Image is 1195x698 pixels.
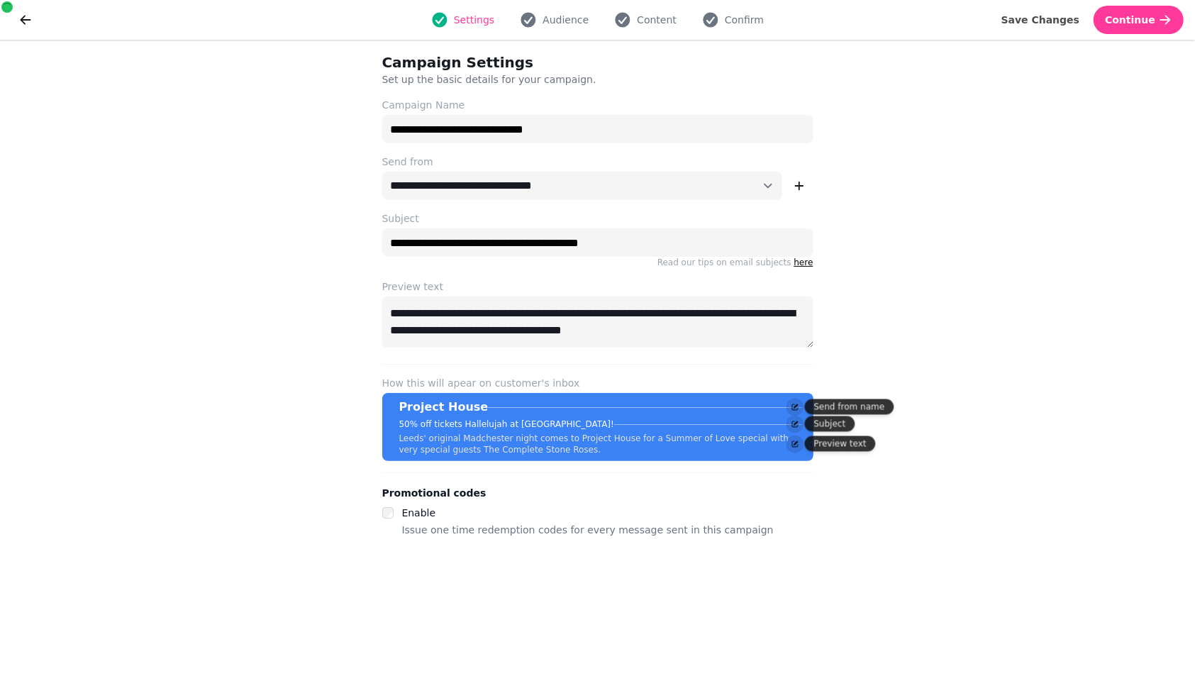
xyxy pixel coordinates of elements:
[454,13,494,27] span: Settings
[1105,15,1155,25] span: Continue
[399,419,615,430] p: 50% off tickets Hallelujah at [GEOGRAPHIC_DATA]!
[382,98,813,112] label: Campaign Name
[11,6,40,34] button: go back
[382,484,487,502] legend: Promotional codes
[402,521,774,538] p: Issue one time redemption codes for every message sent in this campaign
[1094,6,1184,34] button: Continue
[805,436,876,452] div: Preview text
[543,13,589,27] span: Audience
[382,257,813,268] p: Read our tips on email subjects
[399,399,489,416] p: Project House
[1001,15,1080,25] span: Save Changes
[399,433,802,455] p: Leeds' original Madchester night comes to Project House for a Summer of Love special with very sp...
[805,416,855,432] div: Subject
[402,507,436,519] label: Enable
[382,279,813,294] label: Preview text
[382,155,813,169] label: Send from
[382,211,813,226] label: Subject
[725,13,764,27] span: Confirm
[794,257,813,267] a: here
[382,376,813,390] label: How this will apear on customer's inbox
[382,52,655,72] h2: Campaign Settings
[382,72,745,87] p: Set up the basic details for your campaign.
[805,399,894,415] div: Send from name
[990,6,1091,34] button: Save Changes
[637,13,677,27] span: Content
